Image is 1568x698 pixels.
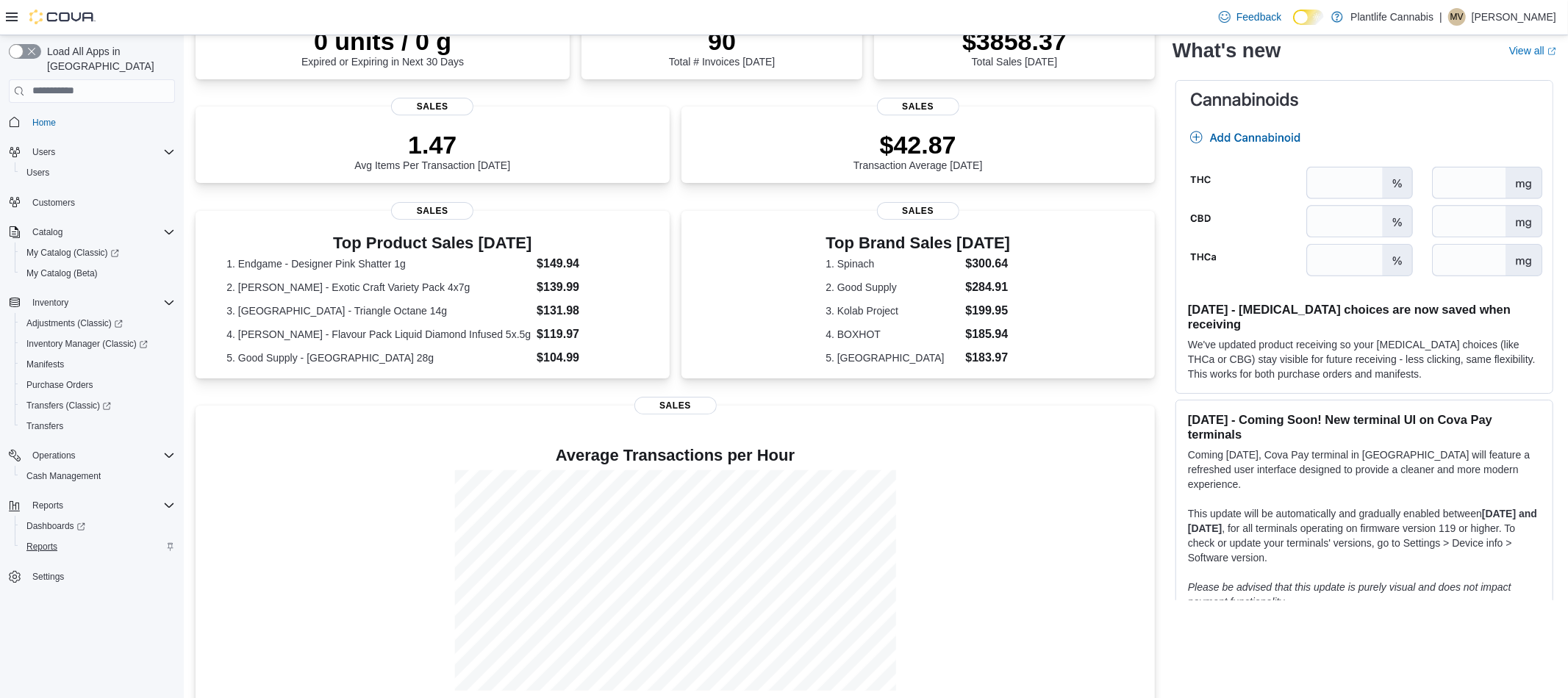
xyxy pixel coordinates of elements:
[354,130,510,159] p: 1.47
[826,327,959,342] dt: 4. BOXHOT
[826,303,959,318] dt: 3. Kolab Project
[15,242,181,263] a: My Catalog (Classic)
[15,313,181,334] a: Adjustments (Classic)
[26,193,175,212] span: Customers
[207,447,1143,464] h4: Average Transactions per Hour
[537,325,638,343] dd: $119.97
[21,538,63,555] a: Reports
[32,500,63,511] span: Reports
[26,497,69,514] button: Reports
[21,244,175,262] span: My Catalog (Classic)
[1293,25,1294,26] span: Dark Mode
[29,10,96,24] img: Cova
[826,234,1010,252] h3: Top Brand Sales [DATE]
[301,26,464,56] p: 0 units / 0 g
[21,417,69,435] a: Transfers
[26,541,57,553] span: Reports
[15,416,181,436] button: Transfers
[21,467,107,485] a: Cash Management
[669,26,775,68] div: Total # Invoices [DATE]
[15,162,181,183] button: Users
[26,447,175,464] span: Operations
[26,143,61,161] button: Users
[391,98,473,115] span: Sales
[32,450,76,461] span: Operations
[21,244,125,262] a: My Catalog (Classic)
[3,495,181,516] button: Reports
[1439,8,1442,26] p: |
[354,130,510,171] div: Avg Items Per Transaction [DATE]
[32,571,64,583] span: Settings
[826,350,959,365] dt: 5. [GEOGRAPHIC_DATA]
[26,143,175,161] span: Users
[9,106,175,626] nav: Complex example
[21,517,175,535] span: Dashboards
[21,397,175,414] span: Transfers (Classic)
[15,466,181,486] button: Cash Management
[15,536,181,557] button: Reports
[962,26,1067,56] p: $3858.37
[26,317,123,329] span: Adjustments (Classic)
[1188,337,1541,381] p: We've updated product receiving so your [MEDICAL_DATA] choices (like THCa or CBG) stay visible fo...
[1236,10,1281,24] span: Feedback
[21,335,175,353] span: Inventory Manager (Classic)
[3,192,181,213] button: Customers
[15,516,181,536] a: Dashboards
[962,26,1067,68] div: Total Sales [DATE]
[537,349,638,367] dd: $104.99
[26,400,111,411] span: Transfers (Classic)
[226,280,531,295] dt: 2. [PERSON_NAME] - Exotic Craft Variety Pack 4x7g
[21,517,91,535] a: Dashboards
[1213,2,1287,32] a: Feedback
[877,98,959,115] span: Sales
[21,356,70,373] a: Manifests
[21,164,175,181] span: Users
[21,314,175,332] span: Adjustments (Classic)
[32,117,56,129] span: Home
[21,397,117,414] a: Transfers (Classic)
[3,566,181,587] button: Settings
[26,294,175,312] span: Inventory
[26,113,175,132] span: Home
[226,327,531,342] dt: 4. [PERSON_NAME] - Flavour Pack Liquid Diamond Infused 5x.5g
[965,255,1010,273] dd: $300.64
[826,280,959,295] dt: 2. Good Supply
[537,255,638,273] dd: $149.94
[26,223,68,241] button: Catalog
[1188,581,1511,608] em: Please be advised that this update is purely visual and does not impact payment functionality.
[32,226,62,238] span: Catalog
[21,417,175,435] span: Transfers
[26,379,93,391] span: Purchase Orders
[226,256,531,271] dt: 1. Endgame - Designer Pink Shatter 1g
[301,26,464,68] div: Expired or Expiring in Next 30 Days
[15,375,181,395] button: Purchase Orders
[669,26,775,56] p: 90
[21,376,175,394] span: Purchase Orders
[26,267,98,279] span: My Catalog (Beta)
[32,197,75,209] span: Customers
[965,302,1010,320] dd: $199.95
[1173,38,1281,62] h2: What's new
[26,497,175,514] span: Reports
[3,112,181,133] button: Home
[3,142,181,162] button: Users
[1450,8,1464,26] span: MV
[1350,8,1433,26] p: Plantlife Cannabis
[1448,8,1466,26] div: Michael Vincent
[26,223,175,241] span: Catalog
[26,520,85,532] span: Dashboards
[15,334,181,354] a: Inventory Manager (Classic)
[1547,46,1556,55] svg: External link
[21,376,99,394] a: Purchase Orders
[226,303,531,318] dt: 3. [GEOGRAPHIC_DATA] - Triangle Octane 14g
[1188,302,1541,331] h3: [DATE] - [MEDICAL_DATA] choices are now saved when receiving
[3,292,181,313] button: Inventory
[826,256,959,271] dt: 1. Spinach
[21,335,154,353] a: Inventory Manager (Classic)
[26,447,82,464] button: Operations
[21,356,175,373] span: Manifests
[226,350,531,365] dt: 5. Good Supply - [GEOGRAPHIC_DATA] 28g
[15,395,181,416] a: Transfers (Classic)
[41,44,175,73] span: Load All Apps in [GEOGRAPHIC_DATA]
[634,397,717,414] span: Sales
